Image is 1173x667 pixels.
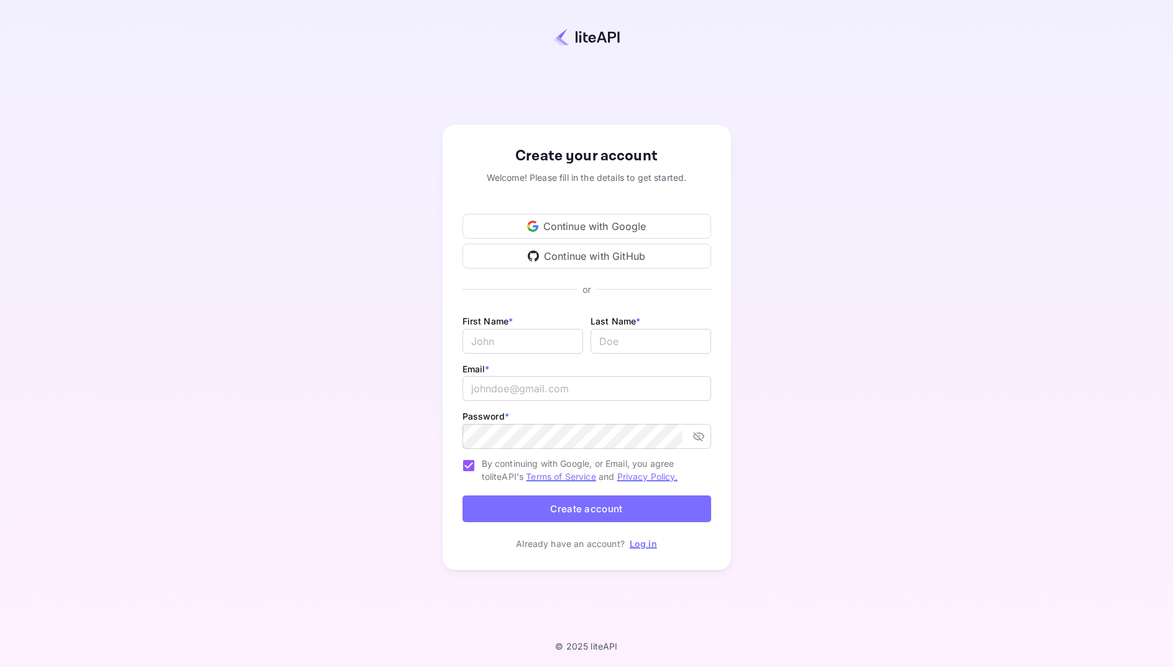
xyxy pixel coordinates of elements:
a: Log in [630,538,657,549]
label: Password [462,411,509,421]
div: Create your account [462,145,711,167]
label: Email [462,364,490,374]
a: Terms of Service [526,471,596,482]
div: Welcome! Please fill in the details to get started. [462,171,711,184]
button: Create account [462,495,711,522]
p: Already have an account? [516,537,625,550]
a: Privacy Policy. [617,471,678,482]
button: toggle password visibility [688,425,710,448]
div: Continue with GitHub [462,244,711,269]
img: liteapi [554,28,620,46]
div: Continue with Google [462,214,711,239]
span: By continuing with Google, or Email, you agree to liteAPI's and [482,457,701,483]
label: First Name [462,316,513,326]
input: johndoe@gmail.com [462,376,711,401]
p: © 2025 liteAPI [555,641,617,651]
input: John [462,329,583,354]
input: Doe [591,329,711,354]
label: Last Name [591,316,641,326]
